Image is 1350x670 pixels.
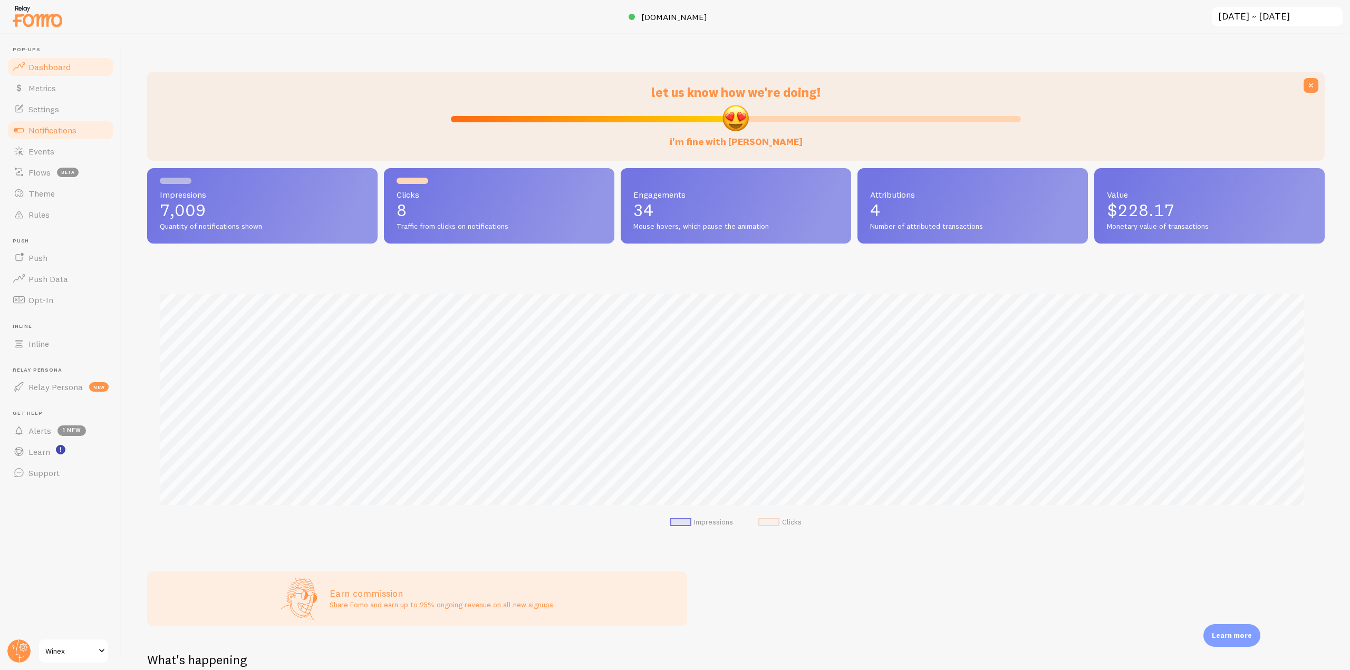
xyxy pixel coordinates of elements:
span: Get Help [13,410,115,417]
span: Traffic from clicks on notifications [397,222,602,231]
p: 8 [397,202,602,219]
h2: What's happening [147,652,247,668]
span: Push [28,253,47,263]
span: Value [1107,190,1312,199]
p: 34 [633,202,838,219]
span: Events [28,146,54,157]
span: Settings [28,104,59,114]
span: Mouse hovers, which pause the animation [633,222,838,231]
span: Engagements [633,190,838,199]
span: Relay Persona [13,367,115,374]
img: fomo-relay-logo-orange.svg [11,3,64,30]
span: Alerts [28,425,51,436]
a: Rules [6,204,115,225]
span: Inline [28,338,49,349]
span: Pop-ups [13,46,115,53]
span: let us know how we're doing! [651,84,821,100]
a: Alerts 1 new [6,420,115,441]
span: 1 new [57,425,86,436]
a: Support [6,462,115,483]
span: Inline [13,323,115,330]
label: i'm fine with [PERSON_NAME] [670,125,803,148]
li: Clicks [758,518,802,527]
a: Relay Persona new [6,376,115,397]
span: Learn [28,446,50,457]
a: Opt-In [6,289,115,310]
span: Opt-In [28,295,53,305]
span: Flows [28,167,51,178]
div: Learn more [1203,624,1260,647]
span: Impressions [160,190,365,199]
span: Relay Persona [28,382,83,392]
a: Settings [6,99,115,120]
a: Push Data [6,268,115,289]
a: Theme [6,183,115,204]
a: Dashboard [6,56,115,77]
a: Metrics [6,77,115,99]
span: Notifications [28,125,76,135]
span: new [89,382,109,392]
img: emoji.png [721,104,750,132]
span: Dashboard [28,62,71,72]
a: Flows beta [6,162,115,183]
span: Push [13,238,115,245]
svg: <p>Watch New Feature Tutorials!</p> [56,445,65,454]
a: Winex [38,638,109,664]
span: Theme [28,188,55,199]
h3: Earn commission [330,587,553,599]
span: Monetary value of transactions [1107,222,1312,231]
a: Notifications [6,120,115,141]
span: Rules [28,209,50,220]
li: Impressions [670,518,733,527]
span: $228.17 [1107,200,1174,220]
span: Metrics [28,83,56,93]
a: Push [6,247,115,268]
p: Share Fomo and earn up to 25% ongoing revenue on all new signups [330,599,553,610]
span: beta [57,168,79,177]
p: 7,009 [160,202,365,219]
a: Learn [6,441,115,462]
a: Events [6,141,115,162]
span: Support [28,468,60,478]
span: Clicks [397,190,602,199]
span: Push Data [28,274,68,284]
p: Learn more [1212,630,1252,640]
a: Inline [6,333,115,354]
span: Attributions [870,190,1075,199]
span: Number of attributed transactions [870,222,1075,231]
span: Quantity of notifications shown [160,222,365,231]
p: 4 [870,202,1075,219]
span: Winex [45,645,95,657]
